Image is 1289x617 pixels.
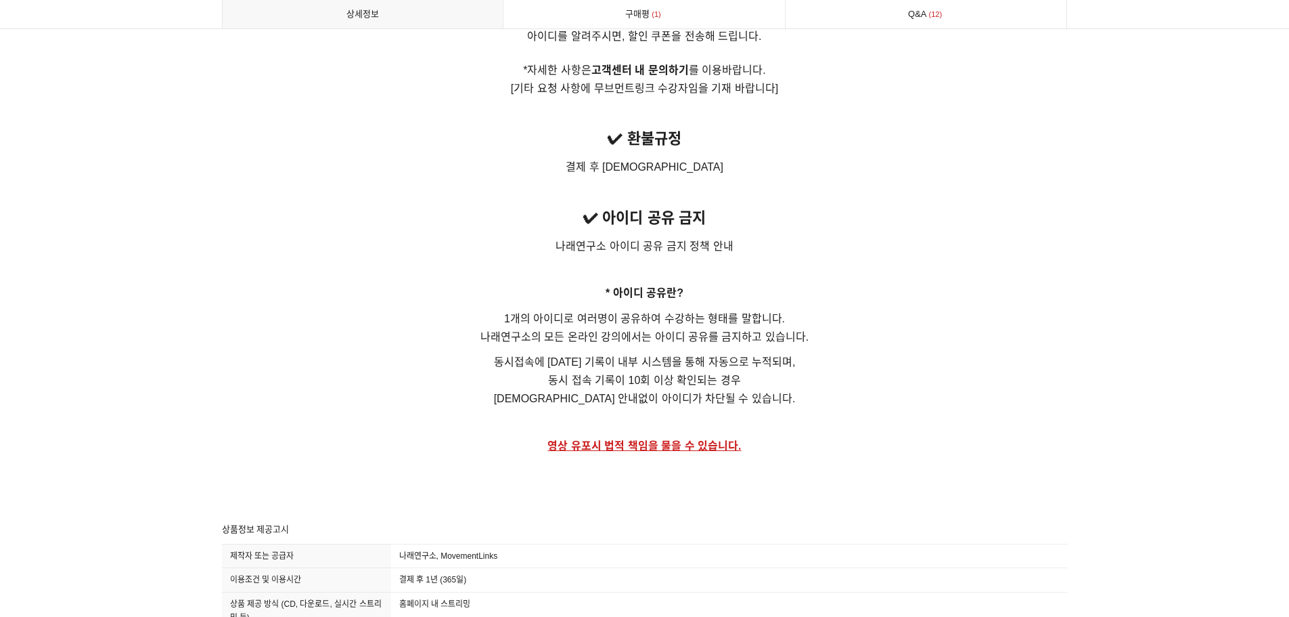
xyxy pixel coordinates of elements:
div: 이용조건 및 이용시간 [222,568,391,592]
span: 1개의 아이디로 여러명이 공유하여 수강하는 형태를 말합니다. [504,313,785,324]
span: 동시접속에 [DATE] 기록이 내부 시스템을 통해 자동으로 누적되며, [494,356,796,368]
div: 상품정보 제공고시 [222,522,1068,537]
span: 아이디를 알려주시면, 할인 쿠폰을 전송해 드립니다. [527,30,761,42]
strong: * 아이디 공유란? [606,287,683,299]
div: 나래연구소, MovementLinks [391,544,1068,568]
div: 결제 후 1년 (365일) [391,568,1068,592]
span: 동시 접속 기록이 10회 이상 확인되는 경우 [548,375,740,386]
span: *자세한 사항은 를 이용바랍니다. [기타 요청 사항에 무브먼트링크 수강자임을 기재 바랍니다] [511,64,779,94]
span: 1 [650,7,663,22]
strong: ✔︎ 아이디 공유 금지 [583,209,705,226]
span: 나래연구소 아이디 공유 금지 정책 안내 [556,240,733,252]
u: 영상 유포시 법적 책임을 물을 수 있습니다. [547,440,741,452]
div: 제작자 또는 공급자 [222,544,391,568]
span: 결제 후 [DEMOGRAPHIC_DATA] [566,161,723,173]
span: 12 [927,7,945,22]
strong: ✔︎ 환불규정 [608,130,681,147]
a: 고객센터 내 문의하기 [591,64,689,76]
span: [DEMOGRAPHIC_DATA] 안내없이 아이디가 차단될 수 있습니다. [494,393,796,404]
span: 나래연구소의 모든 온라인 강의에서는 아이디 공유를 금지하고 있습니다. [480,331,809,343]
